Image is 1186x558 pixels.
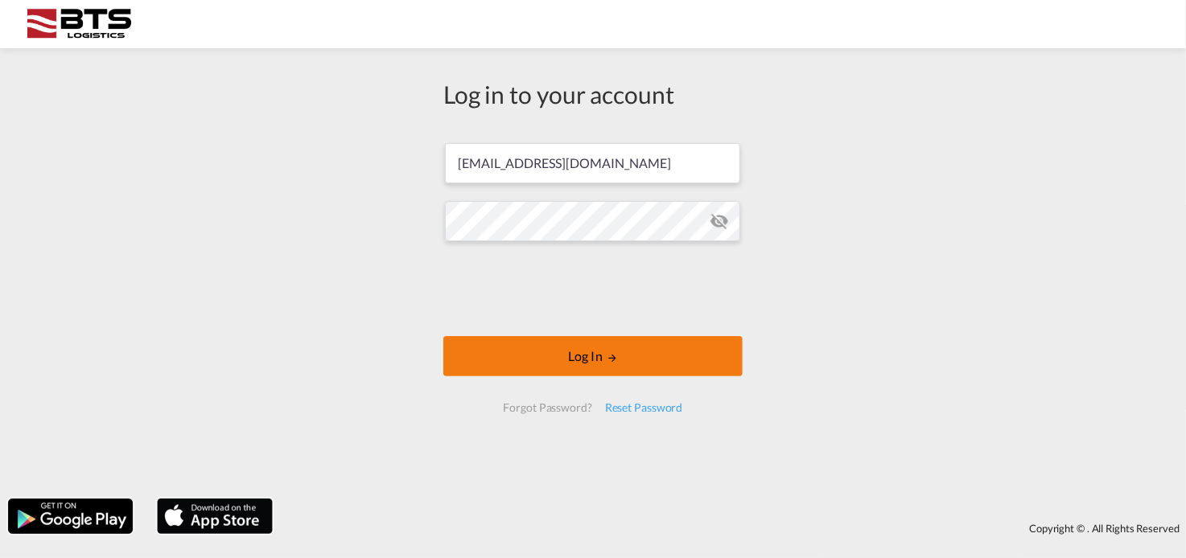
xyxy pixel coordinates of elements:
[445,143,740,183] input: Enter email/phone number
[710,211,729,231] md-icon: icon-eye-off
[471,257,715,320] iframe: reCAPTCHA
[155,497,274,535] img: apple.png
[24,6,133,43] img: cdcc71d0be7811ed9adfbf939d2aa0e8.png
[443,77,743,111] div: Log in to your account
[496,393,598,422] div: Forgot Password?
[443,336,743,376] button: LOGIN
[6,497,134,535] img: google.png
[281,515,1186,542] div: Copyright © . All Rights Reserved
[599,393,690,422] div: Reset Password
